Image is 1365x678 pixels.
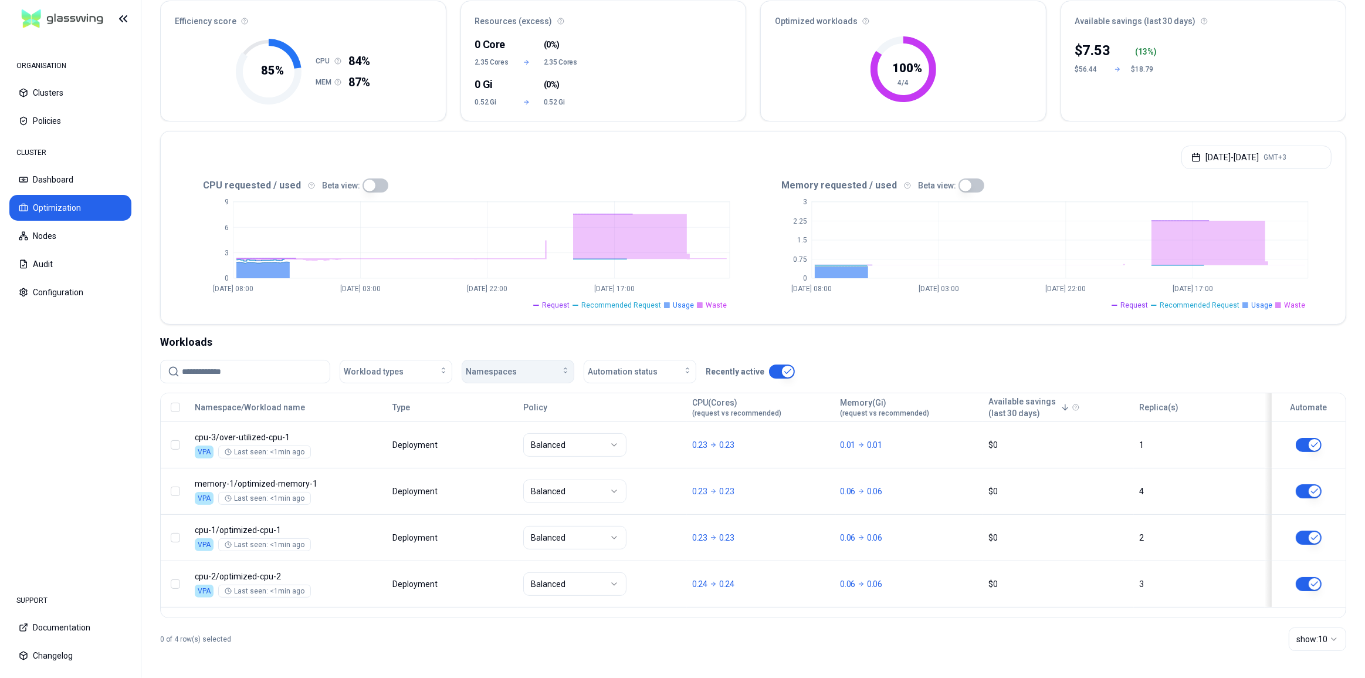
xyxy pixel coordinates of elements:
div: CLUSTER [9,141,131,164]
h1: MEM [316,77,334,87]
div: $18.79 [1132,65,1160,74]
tspan: 0.75 [793,255,807,264]
tspan: 0 [225,274,229,282]
span: Recommended Request [1160,301,1239,310]
p: optimized-cpu-1 [195,524,382,536]
tspan: [DATE] 03:00 [919,285,959,294]
p: 13 [1138,46,1147,58]
div: 0 Gi [475,76,510,93]
button: CPU(Cores)(request vs recommended) [692,396,781,419]
span: ( ) [544,39,560,50]
div: ( %) [1135,46,1160,58]
div: Deployment [392,439,439,451]
tspan: 9 [225,198,229,206]
p: 0.01 [841,439,856,451]
p: 7.53 [1083,41,1111,60]
button: Optimization [9,195,131,221]
button: Audit [9,251,131,277]
p: 0.06 [867,578,882,590]
button: Namespace/Workload name [195,396,305,419]
button: Dashboard [9,167,131,193]
button: Configuration [9,279,131,305]
tspan: 3 [803,198,807,206]
tspan: 4/4 [897,79,909,87]
button: Workload types [340,360,452,383]
button: Changelog [9,643,131,669]
div: $0 [988,485,1129,497]
div: Resources (excess) [461,1,746,34]
div: 2 [1139,532,1259,544]
div: CPU requested / used [175,178,753,193]
tspan: [DATE] 08:00 [792,285,832,294]
p: 0.23 [719,439,734,451]
span: 2.35 Cores [475,58,510,67]
span: Usage [1251,301,1272,310]
p: 0.23 [692,532,707,544]
button: Replica(s) [1139,396,1178,419]
div: $ [1075,41,1111,60]
div: 4 [1139,485,1259,497]
tspan: [DATE] 17:00 [594,285,635,294]
div: Last seen: <1min ago [225,447,304,457]
div: $0 [988,578,1129,590]
span: Request [542,301,570,310]
span: 0.52 Gi [544,97,578,107]
div: Memory requested / used [753,178,1332,193]
tspan: 6 [225,224,229,232]
div: Deployment [392,578,439,590]
p: optimized-cpu-2 [195,571,382,582]
div: 3 [1139,578,1259,590]
span: GMT+3 [1264,153,1286,162]
p: Recently active [706,366,764,377]
p: 0.06 [841,485,856,497]
span: Recommended Request [581,301,661,310]
span: (request vs recommended) [692,409,781,418]
button: [DATE]-[DATE]GMT+3 [1181,146,1332,169]
div: VPA [195,585,214,598]
p: 0.06 [841,532,856,544]
div: $0 [988,439,1129,451]
span: Usage [673,301,694,310]
button: Namespaces [462,360,574,383]
p: 0 of 4 row(s) selected [160,635,231,644]
div: Last seen: <1min ago [225,586,304,596]
div: VPA [195,492,214,505]
button: Memory(Gi)(request vs recommended) [841,396,930,419]
button: Nodes [9,223,131,249]
div: $0 [988,532,1129,544]
button: Available savings(last 30 days) [988,396,1070,419]
div: VPA [195,538,214,551]
tspan: 85 % [262,63,284,77]
p: 0.23 [692,439,707,451]
button: Automation status [584,360,696,383]
tspan: 1.5 [797,236,807,244]
span: Namespaces [466,366,517,377]
button: Policies [9,108,131,134]
span: 87% [348,74,370,90]
tspan: [DATE] 17:00 [1173,285,1213,294]
div: Automate [1277,402,1340,413]
div: Deployment [392,485,439,497]
div: $56.44 [1075,65,1103,74]
tspan: [DATE] 03:00 [340,285,381,294]
p: 0.23 [719,485,734,497]
p: over-utilized-cpu-1 [195,431,382,443]
div: Available savings (last 30 days) [1061,1,1346,34]
span: 0% [546,79,557,90]
tspan: 3 [225,249,229,257]
span: 0.52 Gi [475,97,510,107]
div: Deployment [392,532,439,544]
button: Documentation [9,615,131,640]
h1: CPU [316,56,334,66]
p: 0.24 [719,578,734,590]
span: 84% [348,53,370,69]
img: GlassWing [17,5,108,33]
span: Request [1120,301,1148,310]
p: Beta view: [918,180,956,191]
div: Optimized workloads [761,1,1046,34]
span: 0% [546,39,557,50]
div: Memory(Gi) [841,397,930,418]
div: Last seen: <1min ago [225,540,304,549]
span: 2.35 Cores [544,58,578,67]
tspan: [DATE] 08:00 [214,285,254,294]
